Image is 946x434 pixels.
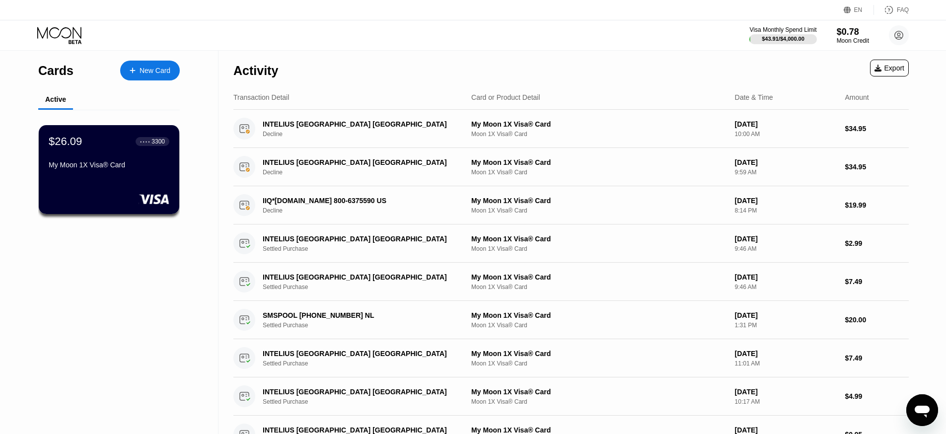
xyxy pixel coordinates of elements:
div: Visa Monthly Spend Limit [749,26,816,33]
div: My Moon 1X Visa® Card [49,161,169,169]
div: IIQ*[DOMAIN_NAME] 800-6375590 USDeclineMy Moon 1X Visa® CardMoon 1X Visa® Card[DATE]8:14 PM$19.99 [233,186,909,224]
div: Moon 1X Visa® Card [471,207,727,214]
div: INTELIUS [GEOGRAPHIC_DATA] [GEOGRAPHIC_DATA] [263,350,455,358]
div: [DATE] [735,197,837,205]
div: My Moon 1X Visa® Card [471,273,727,281]
div: 10:17 AM [735,398,837,405]
div: Moon 1X Visa® Card [471,284,727,290]
div: $19.99 [845,201,909,209]
div: $43.91 / $4,000.00 [762,36,804,42]
div: INTELIUS [GEOGRAPHIC_DATA] [GEOGRAPHIC_DATA] [263,273,455,281]
div: Activity [233,64,278,78]
div: EN [854,6,863,13]
div: $34.95 [845,163,909,171]
div: Cards [38,64,73,78]
div: $26.09● ● ● ●3300My Moon 1X Visa® Card [39,125,179,214]
div: INTELIUS [GEOGRAPHIC_DATA] [GEOGRAPHIC_DATA]DeclineMy Moon 1X Visa® CardMoon 1X Visa® Card[DATE]1... [233,110,909,148]
div: 9:59 AM [735,169,837,176]
div: My Moon 1X Visa® Card [471,388,727,396]
div: INTELIUS [GEOGRAPHIC_DATA] [GEOGRAPHIC_DATA]Settled PurchaseMy Moon 1X Visa® CardMoon 1X Visa® Ca... [233,339,909,377]
div: My Moon 1X Visa® Card [471,197,727,205]
div: Moon 1X Visa® Card [471,245,727,252]
div: ● ● ● ● [140,140,150,143]
div: Decline [263,131,470,138]
div: Export [870,60,909,76]
div: My Moon 1X Visa® Card [471,311,727,319]
div: Active [45,95,66,103]
div: Settled Purchase [263,398,470,405]
div: [DATE] [735,388,837,396]
div: [DATE] [735,426,837,434]
div: INTELIUS [GEOGRAPHIC_DATA] [GEOGRAPHIC_DATA] [263,235,455,243]
div: SMSPOOL [PHONE_NUMBER] NL [263,311,455,319]
div: My Moon 1X Visa® Card [471,426,727,434]
div: [DATE] [735,350,837,358]
div: [DATE] [735,158,837,166]
div: Export [874,64,904,72]
div: Visa Monthly Spend Limit$43.91/$4,000.00 [749,26,816,44]
div: Settled Purchase [263,284,470,290]
div: 9:46 AM [735,245,837,252]
div: Settled Purchase [263,360,470,367]
div: Moon 1X Visa® Card [471,322,727,329]
iframe: Button to launch messaging window [906,394,938,426]
div: [DATE] [735,273,837,281]
div: $7.49 [845,354,909,362]
div: $0.78Moon Credit [837,27,869,44]
div: Moon 1X Visa® Card [471,169,727,176]
div: 3300 [151,138,165,145]
div: My Moon 1X Visa® Card [471,158,727,166]
div: Transaction Detail [233,93,289,101]
div: Settled Purchase [263,322,470,329]
div: FAQ [897,6,909,13]
div: INTELIUS [GEOGRAPHIC_DATA] [GEOGRAPHIC_DATA] [263,388,455,396]
div: My Moon 1X Visa® Card [471,235,727,243]
div: INTELIUS [GEOGRAPHIC_DATA] [GEOGRAPHIC_DATA]Settled PurchaseMy Moon 1X Visa® CardMoon 1X Visa® Ca... [233,377,909,416]
div: 10:00 AM [735,131,837,138]
div: Settled Purchase [263,245,470,252]
div: [DATE] [735,235,837,243]
div: $4.99 [845,392,909,400]
div: INTELIUS [GEOGRAPHIC_DATA] [GEOGRAPHIC_DATA] [263,120,455,128]
div: 1:31 PM [735,322,837,329]
div: INTELIUS [GEOGRAPHIC_DATA] [GEOGRAPHIC_DATA]DeclineMy Moon 1X Visa® CardMoon 1X Visa® Card[DATE]9... [233,148,909,186]
div: INTELIUS [GEOGRAPHIC_DATA] [GEOGRAPHIC_DATA] [263,158,455,166]
div: Moon 1X Visa® Card [471,360,727,367]
div: $2.99 [845,239,909,247]
div: EN [844,5,874,15]
div: $7.49 [845,278,909,286]
div: My Moon 1X Visa® Card [471,350,727,358]
div: INTELIUS [GEOGRAPHIC_DATA] [GEOGRAPHIC_DATA]Settled PurchaseMy Moon 1X Visa® CardMoon 1X Visa® Ca... [233,224,909,263]
div: Decline [263,207,470,214]
div: New Card [120,61,180,80]
div: New Card [140,67,170,75]
div: [DATE] [735,120,837,128]
div: $20.00 [845,316,909,324]
div: INTELIUS [GEOGRAPHIC_DATA] [GEOGRAPHIC_DATA]Settled PurchaseMy Moon 1X Visa® CardMoon 1X Visa® Ca... [233,263,909,301]
div: Moon 1X Visa® Card [471,398,727,405]
div: 9:46 AM [735,284,837,290]
div: $26.09 [49,135,82,148]
div: [DATE] [735,311,837,319]
div: My Moon 1X Visa® Card [471,120,727,128]
div: Card or Product Detail [471,93,540,101]
div: Moon 1X Visa® Card [471,131,727,138]
div: Amount [845,93,869,101]
div: INTELIUS [GEOGRAPHIC_DATA] [GEOGRAPHIC_DATA] [263,426,455,434]
div: $34.95 [845,125,909,133]
div: SMSPOOL [PHONE_NUMBER] NLSettled PurchaseMy Moon 1X Visa® CardMoon 1X Visa® Card[DATE]1:31 PM$20.00 [233,301,909,339]
div: FAQ [874,5,909,15]
div: IIQ*[DOMAIN_NAME] 800-6375590 US [263,197,455,205]
div: Moon Credit [837,37,869,44]
div: Date & Time [735,93,773,101]
div: 11:01 AM [735,360,837,367]
div: $0.78 [837,27,869,37]
div: 8:14 PM [735,207,837,214]
div: Decline [263,169,470,176]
